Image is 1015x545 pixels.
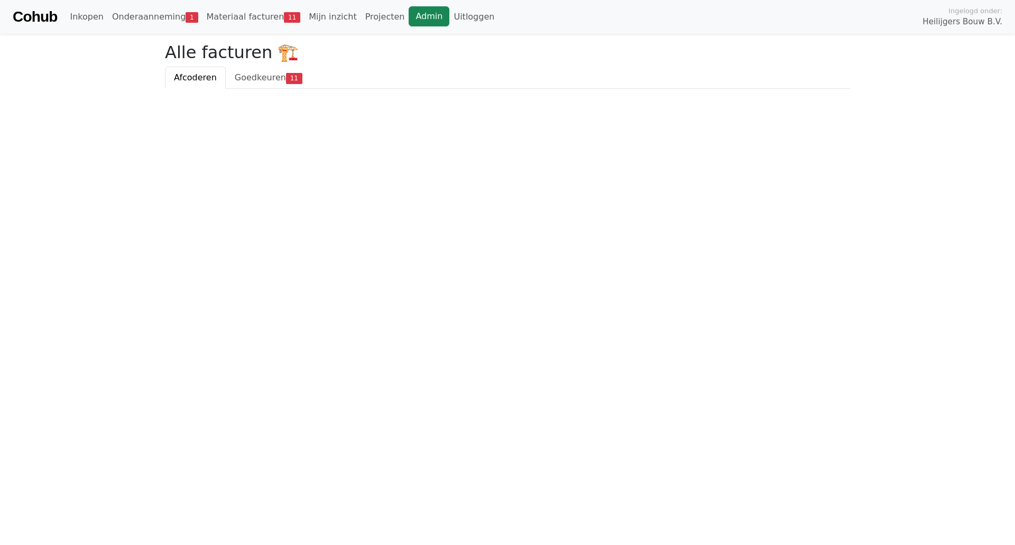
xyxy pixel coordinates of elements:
[361,6,409,27] a: Projecten
[922,16,1002,28] span: Heilijgers Bouw B.V.
[449,6,499,27] a: Uitloggen
[202,6,305,27] a: Materiaal facturen11
[165,42,850,62] h2: Alle facturen 🏗️
[286,73,302,84] span: 11
[948,6,1002,16] span: Ingelogd onder:
[186,12,198,23] span: 1
[174,72,217,82] span: Afcoderen
[304,6,361,27] a: Mijn inzicht
[108,6,202,27] a: Onderaanneming1
[226,67,311,89] a: Goedkeuren11
[409,6,449,26] a: Admin
[235,72,286,82] span: Goedkeuren
[66,6,107,27] a: Inkopen
[165,67,226,89] a: Afcoderen
[13,4,57,30] a: Cohub
[284,12,300,23] span: 11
